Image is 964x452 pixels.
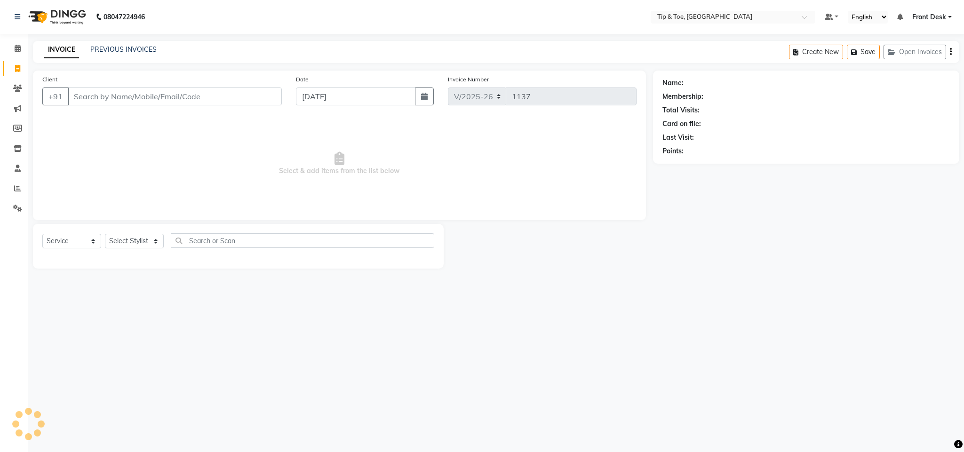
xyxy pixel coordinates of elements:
div: Last Visit: [662,133,694,143]
label: Client [42,75,57,84]
label: Date [296,75,309,84]
div: Membership: [662,92,703,102]
div: Total Visits: [662,105,700,115]
div: Card on file: [662,119,701,129]
input: Search or Scan [171,233,434,248]
span: Front Desk [912,12,946,22]
button: Open Invoices [884,45,946,59]
a: PREVIOUS INVOICES [90,45,157,54]
div: Points: [662,146,684,156]
button: Save [847,45,880,59]
b: 08047224946 [104,4,145,30]
span: Select & add items from the list below [42,117,637,211]
button: +91 [42,87,69,105]
input: Search by Name/Mobile/Email/Code [68,87,282,105]
img: logo [24,4,88,30]
div: Name: [662,78,684,88]
label: Invoice Number [448,75,489,84]
button: Create New [789,45,843,59]
a: INVOICE [44,41,79,58]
